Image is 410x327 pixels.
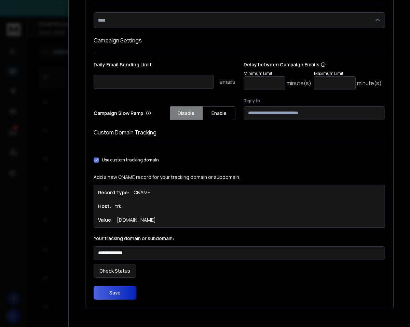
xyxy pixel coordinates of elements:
[94,61,235,71] p: Daily Email Sending Limit
[94,174,385,181] p: Add a new CNAME record for your tracking domain or subdomain.
[102,157,159,163] label: Use custom tracking domain
[134,189,150,196] p: CNAME
[314,71,382,76] p: Maximum Limit
[94,36,385,44] h1: Campaign Settings
[244,61,382,68] p: Delay between Campaign Emails
[244,98,385,104] label: Reply to
[98,189,129,196] h1: Record Type:
[94,236,385,241] label: Your tracking domain or subdomain:
[170,106,203,120] button: Disable
[98,203,111,210] h1: Host:
[117,217,156,223] p: [DOMAIN_NAME]
[94,128,385,136] h1: Custom Domain Tracking
[94,286,136,300] button: Save
[203,106,235,120] button: Enable
[94,264,136,278] button: Check Status
[219,78,235,86] p: emails
[357,79,382,87] p: minute(s)
[94,110,151,117] p: Campaign Slow Ramp
[98,217,113,223] h1: Value:
[244,71,311,76] p: Minimum Limit
[115,203,121,210] p: trk
[287,79,311,87] p: minute(s)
